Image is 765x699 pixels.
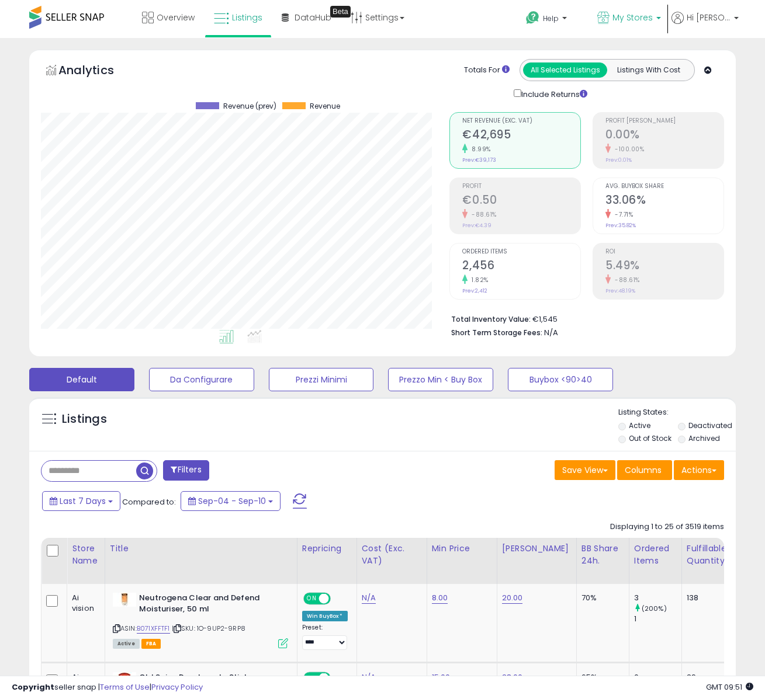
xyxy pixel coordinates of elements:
[113,593,288,647] div: ASIN:
[137,624,170,634] a: B071XFFTF1
[151,681,203,693] a: Privacy Policy
[543,13,559,23] span: Help
[232,12,262,23] span: Listings
[611,145,644,154] small: -100.00%
[304,673,319,683] span: ON
[72,593,96,614] div: Ai vision
[462,157,496,164] small: Prev: €39,173
[149,368,254,391] button: Da Configurare
[329,594,348,604] span: OFF
[523,62,607,78] button: All Selected Listings
[223,102,276,110] span: Revenue (prev)
[605,259,724,274] h2: 5.49%
[687,12,731,23] span: Hi [PERSON_NAME]
[60,495,106,507] span: Last 7 Days
[581,672,620,683] div: 65%
[157,12,195,23] span: Overview
[502,542,572,555] div: [PERSON_NAME]
[462,249,580,255] span: Ordered Items
[502,672,523,683] a: 28.00
[163,460,209,481] button: Filters
[605,222,636,229] small: Prev: 35.82%
[605,118,724,124] span: Profit [PERSON_NAME]
[113,639,140,649] span: All listings currently available for purchase on Amazon
[269,368,374,391] button: Prezzi Minimi
[304,594,319,604] span: ON
[58,62,137,81] h5: Analytics
[295,12,331,23] span: DataHub
[468,210,497,219] small: -88.61%
[181,491,281,511] button: Sep-04 - Sep-10
[605,193,724,209] h2: 33.06%
[464,65,510,76] div: Totals For
[432,542,492,555] div: Min Price
[330,6,351,18] div: Tooltip anchor
[612,12,653,23] span: My Stores
[544,327,558,338] span: N/A
[432,672,451,683] a: 15.00
[462,287,487,294] small: Prev: 2,412
[607,62,691,78] button: Listings With Cost
[113,593,136,607] img: 211CSyRP62L._SL40_.jpg
[462,183,580,190] span: Profit
[605,287,635,294] small: Prev: 48.19%
[462,118,580,124] span: Net Revenue (Exc. VAT)
[605,157,632,164] small: Prev: 0.01%
[581,593,620,603] div: 70%
[706,681,753,693] span: 2025-09-18 09:51 GMT
[525,11,540,25] i: Get Help
[139,672,281,697] b: Old Spice Deodorante Stick Wolfthorn, 3-pack (3 x 50 ml)
[172,624,245,633] span: | SKU: 1O-9UP2-9RP8
[302,542,352,555] div: Repricing
[122,496,176,507] span: Compared to:
[505,87,601,100] div: Include Returns
[141,639,161,649] span: FBA
[72,672,96,693] div: Ai vision
[617,460,672,480] button: Columns
[29,368,134,391] button: Default
[502,592,523,604] a: 20.00
[634,614,681,624] div: 1
[198,495,266,507] span: Sep-04 - Sep-10
[362,542,422,567] div: Cost (Exc. VAT)
[687,672,723,683] div: 29
[688,433,720,443] label: Archived
[687,542,727,567] div: Fulfillable Quantity
[139,593,281,617] b: Neutrogena Clear and Defend Moisturiser, 50 ml
[451,314,531,324] b: Total Inventory Value:
[629,420,650,430] label: Active
[62,411,107,427] h5: Listings
[629,433,671,443] label: Out of Stock
[462,222,491,229] small: Prev: €4.39
[517,2,587,38] a: Help
[634,593,681,603] div: 3
[362,592,376,604] a: N/A
[605,183,724,190] span: Avg. Buybox Share
[72,542,100,567] div: Store Name
[388,368,493,391] button: Prezzo Min < Buy Box
[468,276,489,284] small: 1.82%
[581,542,624,567] div: BB Share 24h.
[451,311,715,325] li: €1,545
[642,604,667,613] small: (200%)
[310,102,340,110] span: Revenue
[634,672,681,683] div: 0
[462,128,580,144] h2: €42,695
[451,328,542,338] b: Short Term Storage Fees:
[12,682,203,693] div: seller snap | |
[605,249,724,255] span: ROI
[362,672,376,683] a: N/A
[625,464,662,476] span: Columns
[610,521,724,533] div: Displaying 1 to 25 of 3519 items
[508,368,613,391] button: Buybox <90>40
[462,259,580,274] h2: 2,456
[605,128,724,144] h2: 0.00%
[688,420,732,430] label: Deactivated
[302,611,348,621] div: Win BuyBox *
[674,460,724,480] button: Actions
[12,681,54,693] strong: Copyright
[110,542,292,555] div: Title
[618,407,736,418] p: Listing States:
[555,460,615,480] button: Save View
[462,193,580,209] h2: €0.50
